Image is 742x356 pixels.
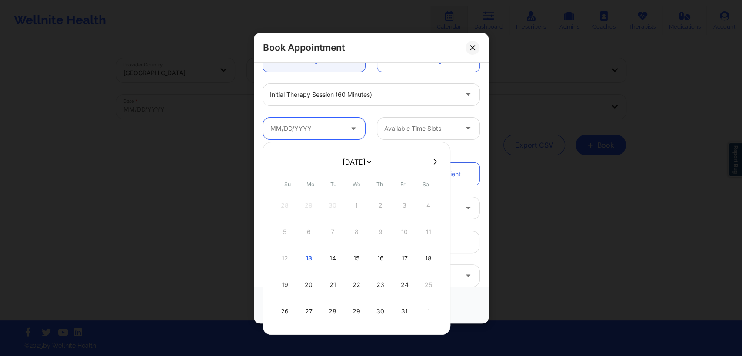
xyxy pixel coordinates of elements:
h2: Book Appointment [263,42,345,53]
div: Wed Oct 29 2025 [346,299,367,323]
div: Mon Oct 27 2025 [298,299,319,323]
div: Thu Oct 30 2025 [369,299,391,323]
div: Sun Oct 26 2025 [274,299,296,323]
abbr: Tuesday [330,181,336,188]
div: Fri Oct 17 2025 [393,246,415,270]
abbr: Friday [400,181,405,188]
a: Recurring [377,49,479,71]
div: Initial Therapy Session (60 minutes) [270,83,458,105]
input: Patient's Email [263,231,479,253]
abbr: Saturday [423,181,429,188]
abbr: Wednesday [353,181,360,188]
a: Single [263,49,365,71]
abbr: Sunday [284,181,291,188]
div: Patient information: [257,148,486,157]
div: Thu Oct 16 2025 [369,246,391,270]
div: Mon Oct 20 2025 [298,273,319,297]
div: Wed Oct 22 2025 [346,273,367,297]
a: Not Registered Patient [377,163,479,185]
div: Sun Oct 19 2025 [274,273,296,297]
div: Wed Oct 15 2025 [346,246,367,270]
input: MM/DD/YYYY [263,117,365,139]
div: Mon Oct 13 2025 [298,246,319,270]
div: Sat Oct 18 2025 [417,246,439,270]
div: Thu Oct 23 2025 [369,273,391,297]
div: Tue Oct 21 2025 [322,273,343,297]
div: Fri Oct 31 2025 [393,299,415,323]
abbr: Thursday [376,181,383,188]
abbr: Monday [306,181,314,188]
div: Tue Oct 28 2025 [322,299,343,323]
div: Tue Oct 14 2025 [322,246,343,270]
div: Fri Oct 24 2025 [393,273,415,297]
